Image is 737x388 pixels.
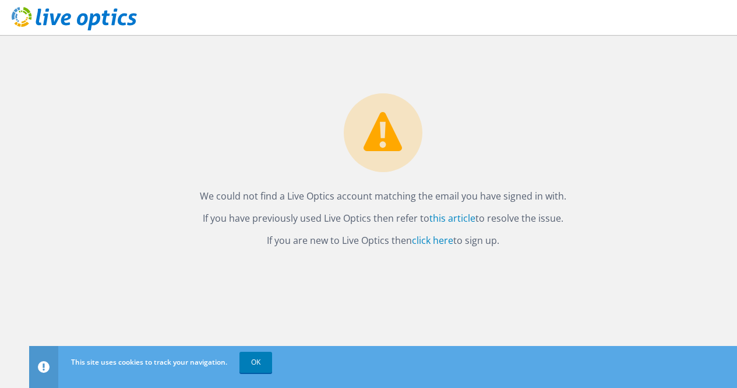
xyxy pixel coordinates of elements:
p: If you have previously used Live Optics then refer to to resolve the issue. [41,210,725,226]
a: this article [429,212,475,225]
p: We could not find a Live Optics account matching the email you have signed in with. [41,188,725,204]
p: If you are new to Live Optics then to sign up. [41,232,725,249]
a: OK [239,352,272,373]
span: This site uses cookies to track your navigation. [71,357,227,367]
a: click here [412,234,453,247]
